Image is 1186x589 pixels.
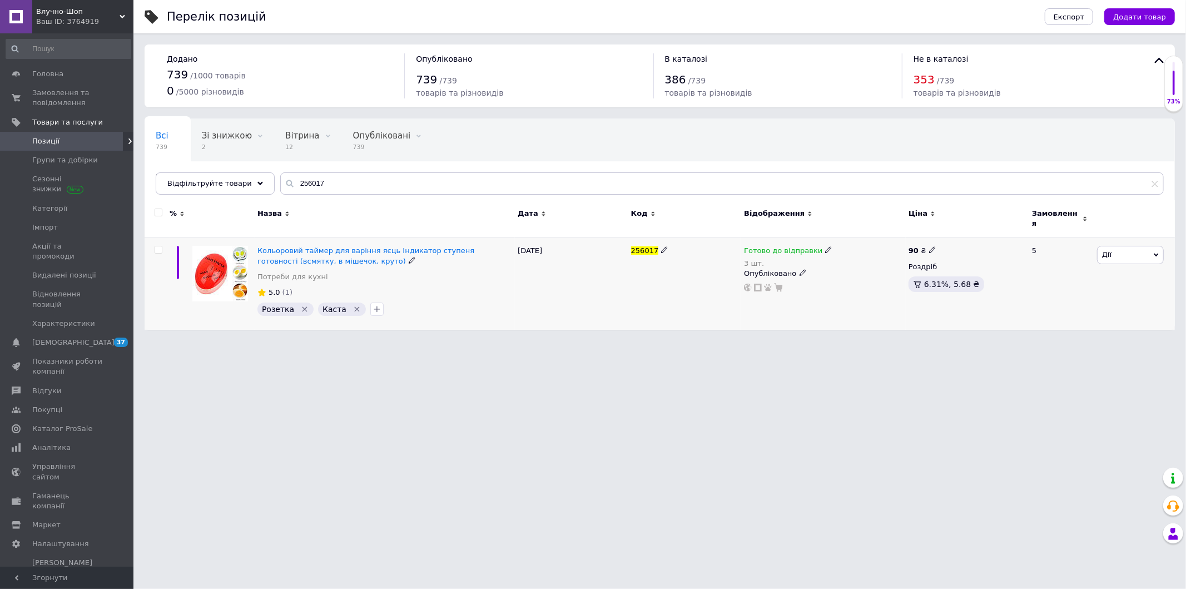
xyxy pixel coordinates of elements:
[32,204,67,214] span: Категорії
[167,55,197,63] span: Додано
[416,55,473,63] span: Опубліковано
[32,520,61,530] span: Маркет
[32,241,103,261] span: Акції та промокоди
[32,117,103,127] span: Товари та послуги
[1104,8,1175,25] button: Додати товар
[32,443,71,453] span: Аналітика
[909,246,919,255] b: 90
[257,272,328,282] a: Потреби для кухні
[32,319,95,329] span: Характеристики
[32,405,62,415] span: Покупці
[257,246,474,265] a: Кольоровий таймер для варіння яєць Індикатор ступеня готовності (всмятку, в мішечок, круто)
[32,491,103,511] span: Гаманець компанії
[167,179,252,187] span: Відфільтруйте товари
[32,357,103,377] span: Показники роботи компанії
[631,246,659,255] span: 256017
[262,305,294,314] span: Розетка
[156,131,168,141] span: Всі
[156,173,201,183] span: Приховані
[353,305,361,314] svg: Видалити мітку
[257,209,282,219] span: Назва
[170,209,177,219] span: %
[1165,98,1183,106] div: 73%
[32,462,103,482] span: Управління сайтом
[285,131,319,141] span: Вітрина
[32,155,98,165] span: Групи та добірки
[1032,209,1080,229] span: Замовлення
[515,237,628,330] div: [DATE]
[914,55,969,63] span: Не в каталозі
[32,174,103,194] span: Сезонні знижки
[440,76,457,85] span: / 739
[32,136,59,146] span: Позиції
[518,209,538,219] span: Дата
[353,131,411,141] span: Опубліковані
[202,143,252,151] span: 2
[744,269,903,279] div: Опубліковано
[665,88,752,97] span: товарів та різновидів
[32,386,61,396] span: Відгуки
[909,246,936,256] div: ₴
[937,76,954,85] span: / 739
[202,131,252,141] span: Зі знижкою
[114,338,128,347] span: 37
[909,262,1023,272] div: Роздріб
[156,143,168,151] span: 739
[688,76,706,85] span: / 739
[32,270,96,280] span: Видалені позиції
[167,68,188,81] span: 739
[32,289,103,309] span: Відновлення позицій
[665,55,708,63] span: В каталозі
[36,7,120,17] span: Влучно-Шоп
[914,73,935,86] span: 353
[280,172,1164,195] input: Пошук по назві позиції, артикулу і пошуковим запитам
[32,338,115,348] span: [DEMOGRAPHIC_DATA]
[631,209,648,219] span: Код
[909,209,927,219] span: Ціна
[32,69,63,79] span: Головна
[744,259,832,268] div: 3 шт.
[36,17,133,27] div: Ваш ID: 3764919
[1102,250,1111,259] span: Дії
[282,288,292,296] span: (1)
[416,73,437,86] span: 739
[300,305,309,314] svg: Видалити мітку
[32,424,92,434] span: Каталог ProSale
[190,71,245,80] span: / 1000 товарів
[285,143,319,151] span: 12
[1113,13,1166,21] span: Додати товар
[1045,8,1094,25] button: Експорт
[416,88,503,97] span: товарів та різновидів
[914,88,1001,97] span: товарів та різновидів
[353,143,411,151] span: 739
[269,288,280,296] span: 5.0
[176,87,244,96] span: / 5000 різновидів
[32,539,89,549] span: Налаштування
[924,280,980,289] span: 6.31%, 5.68 ₴
[744,246,822,258] span: Готово до відправки
[32,222,58,232] span: Імпорт
[665,73,686,86] span: 386
[192,246,248,301] img: Цветной таймер для варки яиц Индикатор степени готовности (всмятку, в мешочек, вкрутую)
[167,11,266,23] div: Перелік позицій
[6,39,131,59] input: Пошук
[744,209,805,219] span: Відображення
[1054,13,1085,21] span: Експорт
[167,84,174,97] span: 0
[32,88,103,108] span: Замовлення та повідомлення
[322,305,346,314] span: Каста
[1025,237,1094,330] div: 5
[32,558,103,588] span: [PERSON_NAME] та рахунки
